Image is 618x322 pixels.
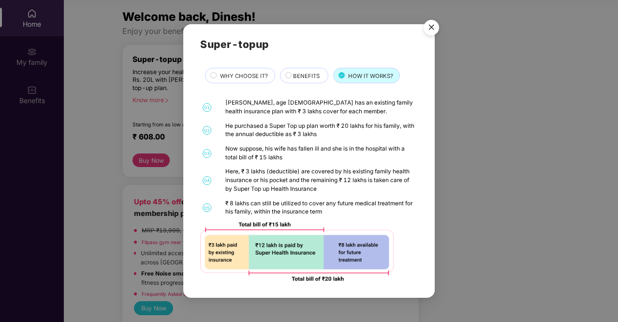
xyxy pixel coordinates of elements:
span: 05 [203,203,211,212]
span: 02 [203,126,211,135]
span: WHY CHOOSE IT? [220,72,268,80]
span: 04 [203,176,211,185]
div: Now suppose, his wife has fallen ill and she is in the hospital with a total bill of ₹ 15 lakhs [225,145,416,162]
img: svg+xml;base64,PHN2ZyB4bWxucz0iaHR0cDovL3d3dy53My5vcmcvMjAwMC9zdmciIHdpZHRoPSI1NiIgaGVpZ2h0PSI1Ni... [418,15,445,43]
div: Here, ₹ 3 lakhs (deductible) are covered by his existing family health insurance or his pocket an... [225,168,416,193]
h2: Super-topup [200,36,418,52]
span: 01 [203,103,211,112]
div: He purchased a Super Top up plan worth ₹ 20 lakhs for his family, with the annual deductible as ₹... [225,122,416,139]
span: BENEFITS [293,72,320,80]
div: [PERSON_NAME], age [DEMOGRAPHIC_DATA] has an existing family health insurance plan with ₹ 3 lakhs... [225,99,416,116]
button: Close [418,15,444,41]
span: 03 [203,149,211,158]
span: HOW IT WORKS? [348,72,393,80]
img: 92ad5f425632aafc39dd5e75337fe900.png [200,222,394,281]
div: ₹ 8 lakhs can still be utilized to cover any future medical treatment for his family, within the ... [225,199,416,216]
